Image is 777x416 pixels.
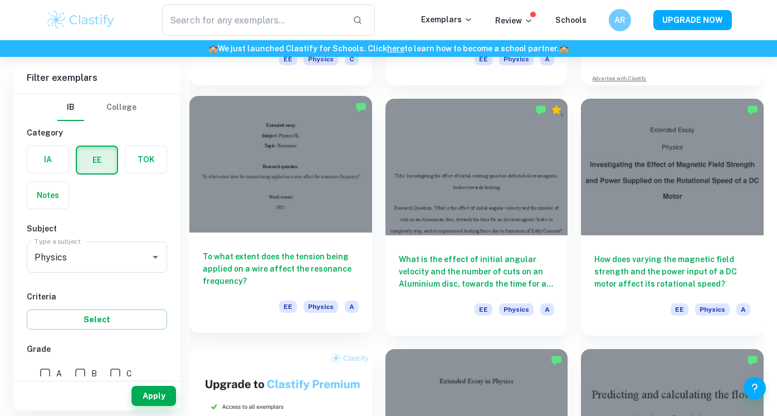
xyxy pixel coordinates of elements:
span: EE [279,53,297,65]
img: Marked [747,355,758,366]
span: B [91,367,97,380]
div: Filter type choice [57,94,136,121]
h6: We just launched Clastify for Schools. Click to learn how to become a school partner. [2,42,775,55]
button: TOK [125,146,167,173]
div: Premium [551,104,562,115]
button: Apply [131,386,176,406]
span: Physics [499,303,534,316]
button: AR [609,9,631,31]
span: Physics [304,53,338,65]
span: Physics [695,303,730,316]
span: A [736,303,750,316]
span: A [56,367,62,380]
span: C [126,367,132,380]
button: Select [27,309,167,330]
span: C [345,53,359,65]
a: here [387,44,404,53]
label: Type a subject [35,236,81,246]
span: Physics [304,301,338,313]
h6: Grade [27,343,167,355]
span: EE [671,303,688,316]
span: A [540,53,554,65]
a: Schools [555,16,587,25]
h6: How does varying the magnetic field strength and the power input of a DC motor affect its rotatio... [594,253,750,290]
img: Marked [747,104,758,115]
a: To what extent does the tension being applied on a wire affect the resonance frequency?EEPhysicsA [189,99,372,336]
h6: Filter exemplars [13,62,180,94]
button: Notes [27,182,69,209]
button: UPGRADE NOW [653,10,732,30]
span: EE [475,303,492,316]
button: EE [77,147,117,173]
h6: Subject [27,222,167,235]
button: Open [148,249,163,265]
span: EE [279,301,297,313]
img: Marked [551,355,562,366]
input: Search for any exemplars... [162,4,344,36]
h6: To what extent does the tension being applied on a wire affect the resonance frequency? [203,250,359,287]
h6: Category [27,127,167,139]
h6: What is the effect of initial angular velocity and the number of cuts on an Aluminium disc, towar... [399,253,555,290]
img: Marked [535,104,546,115]
a: Advertise with Clastify [592,75,646,83]
span: 🏫 [208,44,218,53]
button: Help and Feedback [744,377,766,399]
span: A [345,301,359,313]
h6: AR [613,14,626,26]
h6: Criteria [27,291,167,303]
button: College [106,94,136,121]
span: A [540,303,554,316]
p: Exemplars [421,13,473,26]
a: How does varying the magnetic field strength and the power input of a DC motor affect its rotatio... [581,99,764,336]
span: EE [475,53,492,65]
p: Review [495,14,533,27]
button: IB [57,94,84,121]
span: 🏫 [559,44,569,53]
a: What is the effect of initial angular velocity and the number of cuts on an Aluminium disc, towar... [385,99,568,336]
button: IA [27,146,69,173]
img: Clastify logo [46,9,116,31]
span: Physics [499,53,534,65]
img: Marked [355,101,366,113]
